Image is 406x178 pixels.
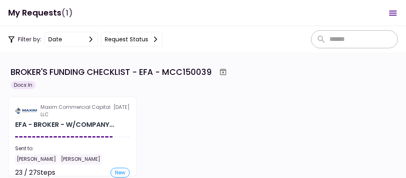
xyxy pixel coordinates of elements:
[61,5,73,21] span: (1)
[15,120,114,130] div: EFA - BROKER - W/COMPANY - FUNDING CHECKLIST for KIVU TRANSPORTATION LLC
[11,66,212,78] div: BROKER'S FUNDING CHECKLIST - EFA - MCC150039
[8,5,73,21] h1: My Requests
[45,32,98,47] button: date
[15,107,37,115] img: Partner logo
[48,35,62,44] div: date
[101,32,162,47] button: Request status
[59,154,102,164] div: [PERSON_NAME]
[15,154,58,164] div: [PERSON_NAME]
[15,104,130,118] div: [DATE]
[15,145,130,152] div: Sent to:
[216,65,230,79] button: Archive workflow
[8,32,162,47] div: Filter by:
[15,168,55,178] div: 23 / 27 Steps
[11,81,36,89] div: Docs In
[41,104,113,118] div: Maxim Commercial Capital LLC
[111,168,130,178] div: new
[383,3,403,23] button: Open menu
